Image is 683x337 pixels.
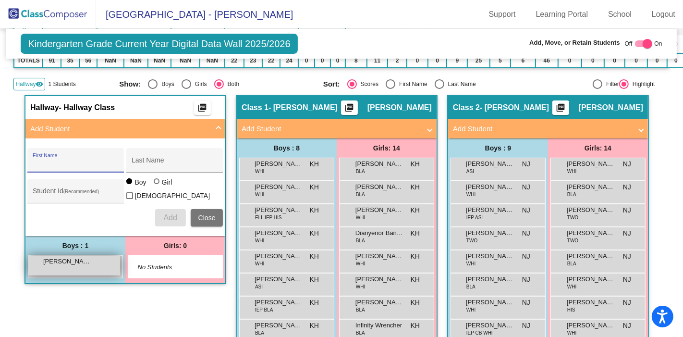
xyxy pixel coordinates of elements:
span: BLA [356,306,365,313]
input: First Name [33,160,119,168]
input: Student Id [33,191,119,199]
td: 5 [490,53,511,68]
span: Show: [119,80,141,88]
button: Add [155,209,186,226]
span: BLA [567,191,576,198]
span: NJ [522,298,530,308]
div: Boys : 9 [448,138,548,158]
span: NJ [522,275,530,285]
td: 0 [330,53,346,68]
span: Add [163,213,177,222]
span: [DEMOGRAPHIC_DATA] [134,190,210,201]
span: NJ [623,251,631,262]
span: [PERSON_NAME] [355,182,403,192]
span: [PERSON_NAME]'Jayvyn [PERSON_NAME] [466,275,514,284]
span: KH [310,182,319,192]
button: Print Students Details [341,100,358,115]
span: [PERSON_NAME] [466,159,514,169]
span: KH [411,159,420,169]
span: NJ [522,182,530,192]
span: KH [411,251,420,262]
div: Boy [134,177,146,187]
button: Print Students Details [552,100,569,115]
span: [PERSON_NAME] [567,159,615,169]
span: [PERSON_NAME] Her [466,205,514,215]
span: NJ [623,321,631,331]
button: Print Students Details [194,100,211,115]
span: NJ [623,275,631,285]
span: NJ [522,159,530,169]
span: WHI [356,283,365,290]
span: - [PERSON_NAME] [268,103,338,112]
span: KH [310,321,319,331]
td: 8 [345,53,367,68]
span: [PERSON_NAME] [255,159,303,169]
span: [PERSON_NAME] [255,298,303,307]
mat-icon: visibility [36,80,43,88]
span: BLA [255,329,264,337]
span: Class 2 [453,103,480,112]
span: NJ [623,182,631,192]
td: NaN [171,53,200,68]
span: [PERSON_NAME] [567,251,615,261]
button: Close [191,209,223,226]
span: [PERSON_NAME] [355,275,403,284]
td: 56 [80,53,98,68]
a: Logout [644,7,683,22]
span: KH [310,228,319,238]
span: NJ [623,205,631,215]
span: [PERSON_NAME] [466,251,514,261]
span: [PERSON_NAME] [PERSON_NAME] [255,182,303,192]
mat-panel-title: Add Student [30,124,209,135]
span: [PERSON_NAME] [466,228,514,238]
span: On [655,39,662,48]
td: 22 [225,53,244,68]
span: WHI [567,283,576,290]
span: BLA [356,191,365,198]
span: KH [411,275,420,285]
div: Add Student [25,138,225,236]
a: Support [481,7,524,22]
td: NaN [124,53,148,68]
span: WHI [255,237,264,244]
span: - Hallway Class [59,103,115,112]
span: WHI [466,260,476,267]
span: [PERSON_NAME] [255,251,303,261]
span: IEP BLA [255,306,273,313]
span: Kindergarten Grade Current Year Digital Data Wall 2025/2026 [21,34,297,54]
span: KH [411,228,420,238]
span: [PERSON_NAME] [567,298,615,307]
span: [PERSON_NAME] [567,228,615,238]
td: 0 [315,53,330,68]
span: [PERSON_NAME] [255,275,303,284]
span: [PERSON_NAME] [567,205,615,215]
span: NJ [623,228,631,238]
span: Hallway [30,103,59,112]
td: 0 [582,53,605,68]
span: NJ [623,298,631,308]
span: Close [198,214,216,222]
div: Both [224,80,240,88]
td: 24 [280,53,298,68]
span: No Students [138,262,198,272]
span: WHI [356,260,365,267]
mat-icon: picture_as_pdf [555,103,566,116]
mat-expansion-panel-header: Add Student [25,119,225,138]
mat-radio-group: Select an option [323,79,520,89]
td: 91 [43,53,61,68]
span: Infinity Wrencher [355,321,403,330]
span: TWO [567,214,578,221]
span: KH [310,159,319,169]
span: Off [625,39,633,48]
span: KH [411,205,420,215]
span: KH [411,298,420,308]
span: [GEOGRAPHIC_DATA] - [PERSON_NAME] [96,7,293,22]
span: ELL IEP HIS [255,214,282,221]
mat-panel-title: Add Student [242,124,420,135]
td: 0 [604,53,625,68]
div: Highlight [629,80,655,88]
span: [PERSON_NAME] Dogboyou [355,298,403,307]
span: BLA [356,329,365,337]
a: School [600,7,639,22]
span: Class 1 [242,103,268,112]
